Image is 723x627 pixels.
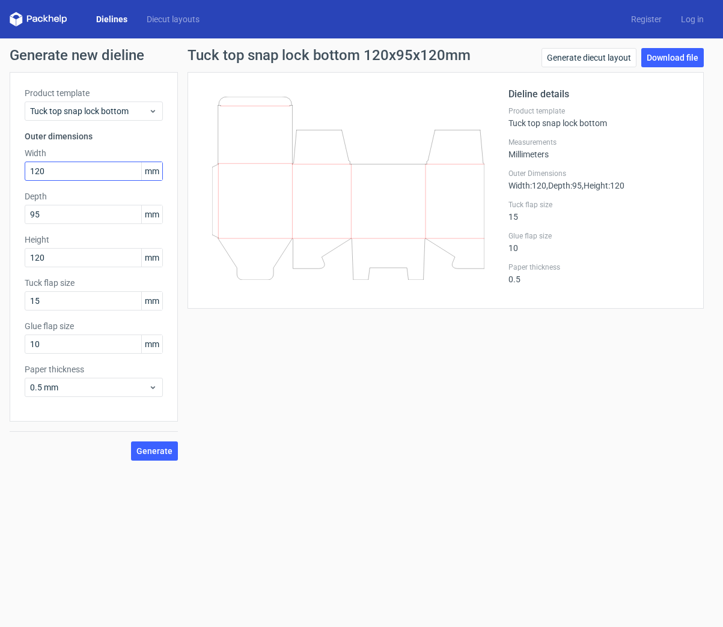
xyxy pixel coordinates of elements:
[30,105,148,117] span: Tuck top snap lock bottom
[25,190,163,202] label: Depth
[25,363,163,375] label: Paper thickness
[141,292,162,310] span: mm
[25,87,163,99] label: Product template
[508,138,689,159] div: Millimeters
[137,13,209,25] a: Diecut layouts
[87,13,137,25] a: Dielines
[25,277,163,289] label: Tuck flap size
[131,441,178,461] button: Generate
[10,48,713,62] h1: Generate new dieline
[508,106,689,128] div: Tuck top snap lock bottom
[508,262,689,284] div: 0.5
[508,87,689,101] h2: Dieline details
[508,262,689,272] label: Paper thickness
[508,231,689,241] label: Glue flap size
[508,138,689,147] label: Measurements
[508,200,689,222] div: 15
[508,106,689,116] label: Product template
[582,181,624,190] span: , Height : 120
[671,13,713,25] a: Log in
[188,48,471,62] h1: Tuck top snap lock bottom 120x95x120mm
[546,181,582,190] span: , Depth : 95
[621,13,671,25] a: Register
[508,169,689,178] label: Outer Dimensions
[141,335,162,353] span: mm
[508,181,546,190] span: Width : 120
[141,249,162,267] span: mm
[136,447,172,455] span: Generate
[508,200,689,210] label: Tuck flap size
[508,231,689,253] div: 10
[25,147,163,159] label: Width
[141,162,162,180] span: mm
[25,320,163,332] label: Glue flap size
[641,48,704,67] a: Download file
[541,48,636,67] a: Generate diecut layout
[25,130,163,142] h3: Outer dimensions
[30,381,148,393] span: 0.5 mm
[25,234,163,246] label: Height
[141,205,162,223] span: mm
